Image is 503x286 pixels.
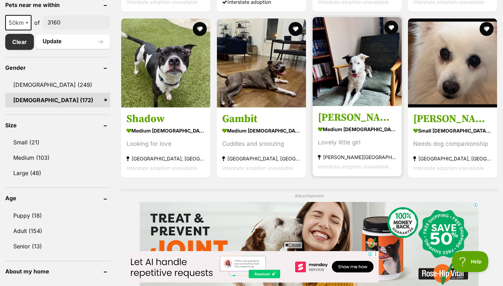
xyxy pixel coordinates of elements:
a: Gambit medium [DEMOGRAPHIC_DATA] Dog Cuddles and snoozing [GEOGRAPHIC_DATA], [GEOGRAPHIC_DATA] In... [217,107,306,178]
input: postcode [43,16,110,29]
strong: [GEOGRAPHIC_DATA], [GEOGRAPHIC_DATA] [222,154,301,163]
header: Age [5,195,110,201]
span: of [34,18,40,27]
strong: [PERSON_NAME][GEOGRAPHIC_DATA] [318,152,396,162]
a: Large (48) [5,166,110,180]
button: favourite [193,22,207,36]
a: [DEMOGRAPHIC_DATA] (172) [5,93,110,107]
div: Lovely little girl [318,138,396,147]
span: Interstate adoption unavailable [222,165,293,171]
strong: medium [DEMOGRAPHIC_DATA] Dog [222,126,301,136]
div: Cuddles and snoozing [222,139,301,149]
iframe: Help Scout Beacon - Open [452,251,489,272]
h3: Gambit [222,112,301,126]
strong: small [DEMOGRAPHIC_DATA] Dog [413,126,492,136]
a: Adult (154) [5,224,110,238]
span: Close [284,241,302,248]
h3: [PERSON_NAME] [318,111,396,124]
div: Looking for love [126,139,205,149]
span: Interstate adoption unavailable [413,165,484,171]
button: favourite [480,22,494,36]
span: 50km [5,15,31,30]
strong: medium [DEMOGRAPHIC_DATA] Dog [318,124,396,134]
a: Clear [5,34,34,50]
strong: [GEOGRAPHIC_DATA], [GEOGRAPHIC_DATA] [413,154,492,163]
span: 50km [6,18,31,28]
div: Needs dog companionship [413,139,492,149]
button: favourite [384,21,398,35]
a: Senior (13) [5,239,110,254]
img: Tara - Japanese Spitz Dog [408,18,497,107]
strong: medium [DEMOGRAPHIC_DATA] Dog [126,126,205,136]
img: Xena Uffelman - Border Collie Dog [313,17,402,106]
h3: Shadow [126,112,205,126]
span: Interstate adoption unavailable [318,164,389,170]
a: [PERSON_NAME] small [DEMOGRAPHIC_DATA] Dog Needs dog companionship [GEOGRAPHIC_DATA], [GEOGRAPHIC... [408,107,497,178]
header: Size [5,122,110,128]
button: Update [36,35,110,48]
span: Interstate adoption unavailable [126,165,197,171]
img: Shadow - American Staffordshire Terrier Dog [121,18,210,107]
a: Shadow medium [DEMOGRAPHIC_DATA] Dog Looking for love [GEOGRAPHIC_DATA], [GEOGRAPHIC_DATA] Inters... [121,107,210,178]
a: [DEMOGRAPHIC_DATA] (249) [5,77,110,92]
a: Puppy (18) [5,208,110,223]
button: favourite [289,22,302,36]
img: Gambit - Staffordshire Bull Terrier Dog [217,18,306,107]
strong: [GEOGRAPHIC_DATA], [GEOGRAPHIC_DATA] [126,154,205,163]
iframe: Advertisement [124,251,379,283]
a: [PERSON_NAME] medium [DEMOGRAPHIC_DATA] Dog Lovely little girl [PERSON_NAME][GEOGRAPHIC_DATA] Int... [313,106,402,176]
header: Gender [5,65,110,71]
header: About my home [5,268,110,274]
h3: [PERSON_NAME] [413,112,492,126]
a: Small (21) [5,135,110,150]
header: Pets near me within [5,2,110,8]
a: Medium (103) [5,150,110,165]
